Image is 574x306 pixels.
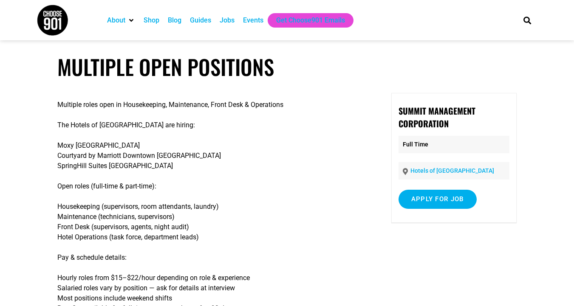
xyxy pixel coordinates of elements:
[399,136,509,153] p: Full Time
[57,253,368,263] p: Pay & schedule details:
[144,15,159,25] a: Shop
[103,13,139,28] div: About
[107,15,125,25] a: About
[57,54,517,79] h1: Multiple Open Positions
[220,15,235,25] a: Jobs
[520,13,534,27] div: Search
[276,15,345,25] a: Get Choose901 Emails
[190,15,211,25] a: Guides
[410,167,494,174] a: Hotels of [GEOGRAPHIC_DATA]
[243,15,263,25] a: Events
[399,104,475,130] strong: Summit Management Corporation
[168,15,181,25] a: Blog
[57,100,368,110] p: Multiple roles open in Housekeeping, Maintenance, Front Desk & Operations
[399,190,477,209] input: Apply for job
[57,140,368,171] p: Moxy [GEOGRAPHIC_DATA] Courtyard by Marriott Downtown [GEOGRAPHIC_DATA] SpringHill Suites [GEOGRA...
[103,13,509,28] nav: Main nav
[57,202,368,242] p: Housekeeping (supervisors, room attendants, laundry) Maintenance (technicians, supervisors) Front...
[57,181,368,191] p: Open roles (full-time & part-time):
[57,120,368,130] p: The Hotels of [GEOGRAPHIC_DATA] are hiring:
